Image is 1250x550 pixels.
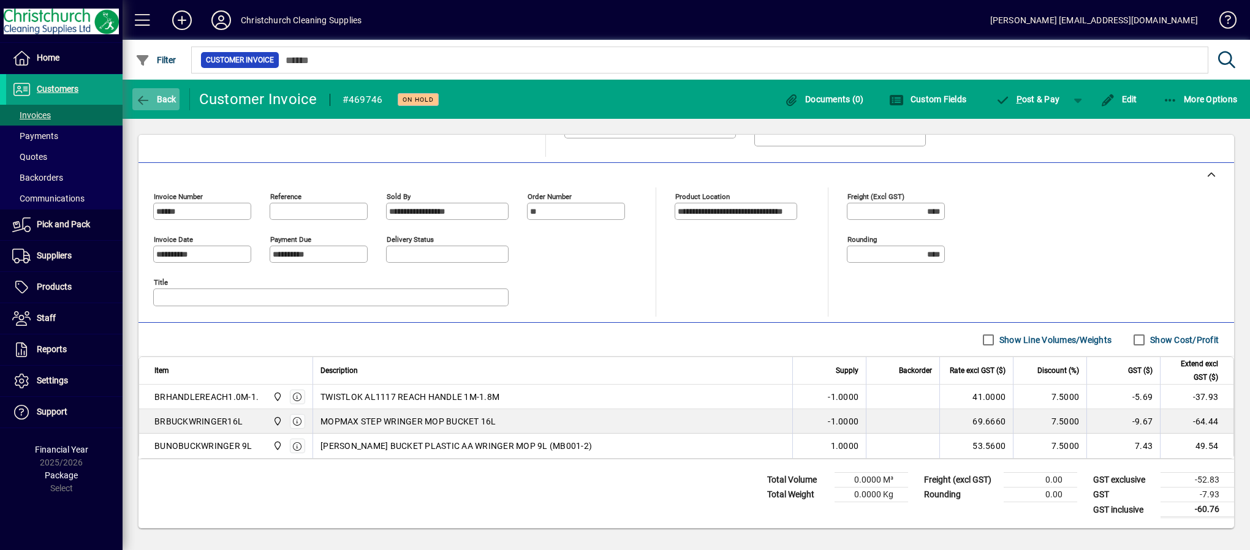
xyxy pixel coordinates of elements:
td: 0.00 [1004,473,1077,488]
button: Documents (0) [781,88,867,110]
label: Show Cost/Profit [1148,334,1219,346]
span: Payments [12,131,58,141]
mat-label: Freight (excl GST) [847,192,904,201]
a: Staff [6,303,123,334]
div: BRBUCKWRINGER16L [154,415,243,428]
span: P [1017,94,1022,104]
span: Settings [37,375,68,385]
td: 0.0000 Kg [835,488,908,502]
button: Custom Fields [886,88,969,110]
a: Pick and Pack [6,209,123,240]
span: Discount (%) [1037,364,1079,377]
mat-label: Delivery status [387,235,434,244]
mat-label: Reference [270,192,301,201]
span: Backorder [899,364,932,377]
span: Item [154,364,169,377]
span: Supply [836,364,858,377]
a: Invoices [6,105,123,126]
div: 69.6660 [947,415,1006,428]
span: ost & Pay [995,94,1059,104]
span: Customers [37,84,78,94]
td: 7.5000 [1013,409,1086,434]
a: Quotes [6,146,123,167]
td: GST inclusive [1087,502,1161,518]
span: Christchurch Cleaning Supplies Ltd [270,390,284,404]
span: Back [135,94,176,104]
td: -52.83 [1161,473,1234,488]
span: 1.0000 [831,440,859,452]
a: Backorders [6,167,123,188]
td: -5.69 [1086,385,1160,409]
td: Total Volume [761,473,835,488]
td: 7.43 [1086,434,1160,458]
span: Customer Invoice [206,54,274,66]
span: Home [37,53,59,62]
span: Invoices [12,110,51,120]
div: #469746 [343,90,383,110]
button: Post & Pay [989,88,1066,110]
a: Suppliers [6,241,123,271]
div: BUNOBUCKWRINGER 9L [154,440,252,452]
span: Package [45,470,78,480]
td: 0.00 [1004,488,1077,502]
span: MOPMAX STEP WRINGER MOP BUCKET 16L [320,415,496,428]
button: Back [132,88,180,110]
mat-label: Sold by [387,192,411,201]
td: 49.54 [1160,434,1233,458]
div: Christchurch Cleaning Supplies [241,10,362,30]
span: Description [320,364,358,377]
mat-label: Invoice number [154,192,203,201]
td: Freight (excl GST) [918,473,1004,488]
span: Christchurch Cleaning Supplies Ltd [270,439,284,453]
span: Backorders [12,173,63,183]
a: Payments [6,126,123,146]
a: Knowledge Base [1210,2,1235,42]
a: Home [6,43,123,73]
span: Christchurch Cleaning Supplies Ltd [270,415,284,428]
span: Communications [12,194,85,203]
mat-label: Title [154,278,168,287]
span: Staff [37,313,56,323]
a: Products [6,272,123,303]
mat-label: Product location [675,192,730,201]
td: GST exclusive [1087,473,1161,488]
td: -7.93 [1161,488,1234,502]
td: GST [1087,488,1161,502]
span: Filter [135,55,176,65]
td: Total Weight [761,488,835,502]
span: TWISTLOK AL1117 REACH HANDLE 1M-1.8M [320,391,499,403]
a: Settings [6,366,123,396]
div: [PERSON_NAME] [EMAIL_ADDRESS][DOMAIN_NAME] [990,10,1198,30]
div: 53.5600 [947,440,1006,452]
mat-label: Order number [528,192,572,201]
span: Financial Year [35,445,88,454]
div: Customer Invoice [199,89,317,109]
button: Edit [1097,88,1140,110]
app-page-header-button: Back [123,88,190,110]
td: Rounding [918,488,1004,502]
span: Pick and Pack [37,219,90,229]
a: Reports [6,334,123,365]
span: Products [37,282,72,292]
td: 7.5000 [1013,434,1086,458]
span: [PERSON_NAME] BUCKET PLASTIC AA WRINGER MOP 9L (MB001-2) [320,440,592,452]
span: Support [37,407,67,416]
mat-label: Invoice date [154,235,193,244]
span: Custom Fields [889,94,966,104]
td: 0.0000 M³ [835,473,908,488]
span: On hold [403,96,434,104]
span: More Options [1163,94,1238,104]
td: -64.44 [1160,409,1233,434]
div: BRHANDLEREACH1.0M-1. [154,391,259,403]
span: Quotes [12,152,47,162]
span: -1.0000 [828,415,858,428]
button: Add [162,9,202,31]
span: Rate excl GST ($) [950,364,1006,377]
a: Communications [6,188,123,209]
button: Filter [132,49,180,71]
td: -9.67 [1086,409,1160,434]
span: GST ($) [1128,364,1153,377]
a: Support [6,397,123,428]
button: Profile [202,9,241,31]
div: 41.0000 [947,391,1006,403]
